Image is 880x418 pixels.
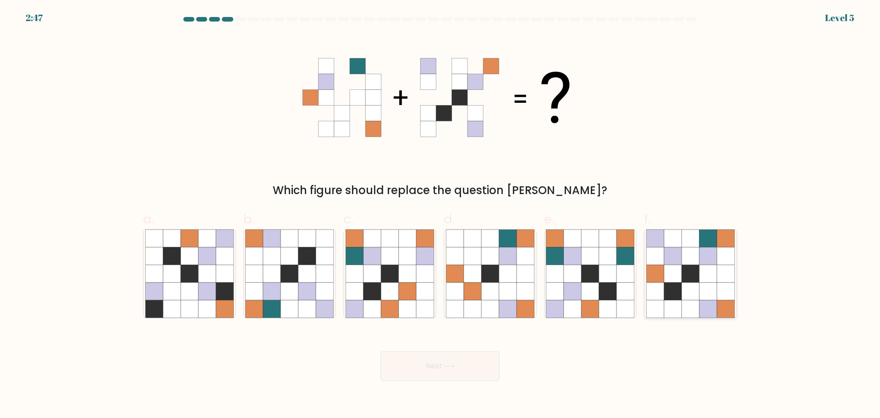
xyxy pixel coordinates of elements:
[380,351,500,381] button: Next
[444,210,455,228] span: d.
[148,182,731,199] div: Which figure should replace the question [PERSON_NAME]?
[243,210,254,228] span: b.
[825,11,854,25] div: Level 5
[143,210,154,228] span: a.
[544,210,554,228] span: e.
[343,210,353,228] span: c.
[26,11,43,25] div: 2:47
[644,210,650,228] span: f.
